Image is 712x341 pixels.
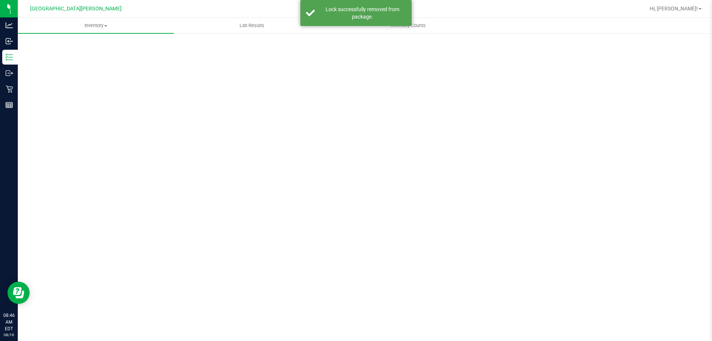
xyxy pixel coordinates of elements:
[18,18,174,33] a: Inventory
[18,22,174,29] span: Inventory
[319,6,406,20] div: Lock successfully removed from package.
[3,312,14,332] p: 08:46 AM EDT
[650,6,698,12] span: Hi, [PERSON_NAME]!
[174,18,330,33] a: Lab Results
[6,37,13,45] inline-svg: Inbound
[6,53,13,61] inline-svg: Inventory
[30,6,122,12] span: [GEOGRAPHIC_DATA][PERSON_NAME]
[6,101,13,109] inline-svg: Reports
[6,69,13,77] inline-svg: Outbound
[230,22,274,29] span: Lab Results
[3,332,14,338] p: 08/19
[7,282,30,304] iframe: Resource center
[6,22,13,29] inline-svg: Analytics
[6,85,13,93] inline-svg: Retail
